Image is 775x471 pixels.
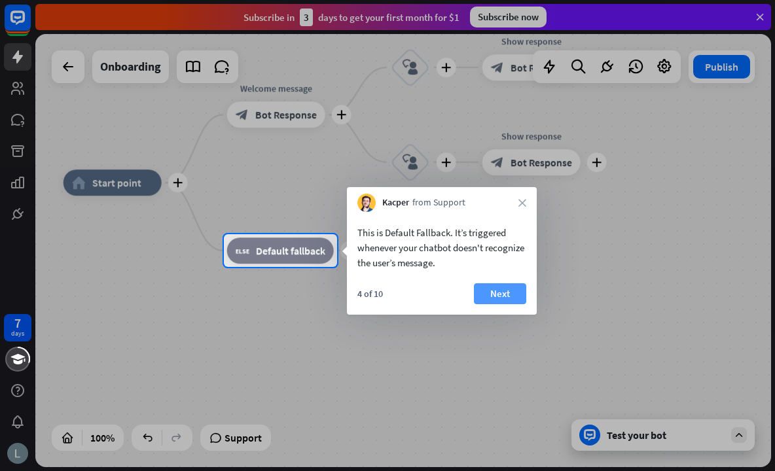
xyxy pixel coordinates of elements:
button: Open LiveChat chat widget [10,5,50,44]
button: Next [474,283,526,304]
div: This is Default Fallback. It’s triggered whenever your chatbot doesn't recognize the user’s message. [357,225,526,270]
span: Default fallback [256,244,325,257]
i: close [518,199,526,207]
span: Kacper [382,196,409,209]
div: 4 of 10 [357,288,383,300]
span: from Support [412,196,465,209]
i: block_fallback [236,244,249,257]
